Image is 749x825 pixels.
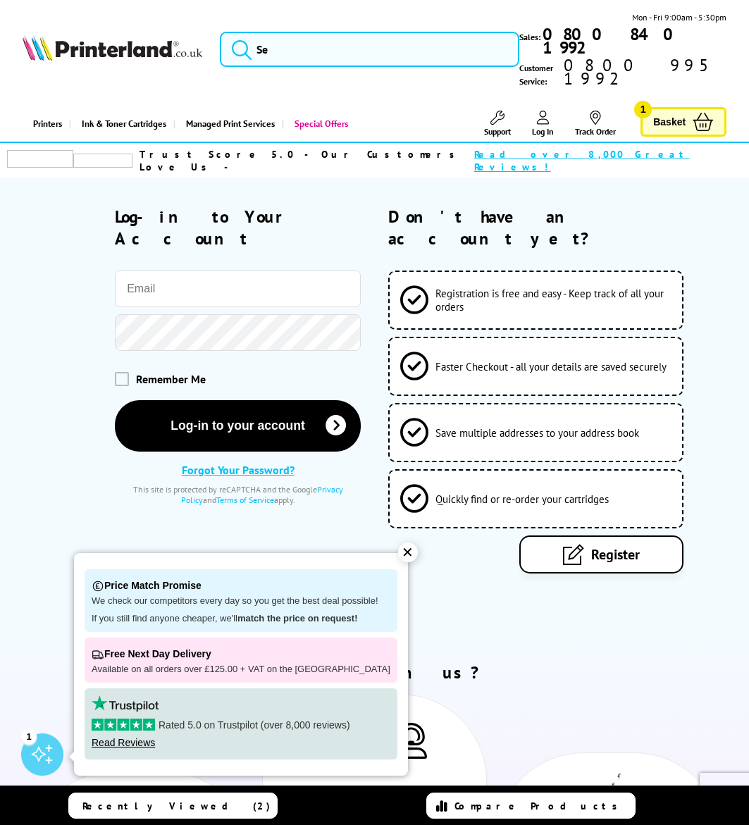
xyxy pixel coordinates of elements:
a: Register [519,535,683,573]
h2: Don't have an account yet? [388,206,716,249]
a: Forgot Your Password? [182,463,295,477]
p: Available on all orders over £125.00 + VAT on the [GEOGRAPHIC_DATA] [92,664,390,676]
p: Free Next Day Delivery [92,645,390,664]
a: Terms of Service [216,495,274,505]
p: We check our competitors every day so you get the best deal possible! [92,595,390,607]
span: Registration is free and easy - Keep track of all your orders [435,287,671,314]
a: Track Order [575,111,616,137]
span: Support [484,126,511,137]
img: Printerland Logo [23,35,202,61]
a: Read Reviews [92,737,155,748]
a: Special Offers [282,106,355,142]
img: stars-5.svg [92,719,155,731]
a: Ink & Toner Cartridges [69,106,173,142]
h2: Why buy from us? [23,662,726,683]
strong: match the price on request! [237,613,357,624]
span: Read over 8,000 Great Reviews! [474,148,713,173]
a: Printers [23,106,69,142]
a: Basket 1 [640,107,726,137]
h2: Log-in to Your Account [115,206,361,249]
img: trustpilot rating [7,150,73,168]
input: Email [115,271,361,307]
a: Log In [532,111,554,137]
span: Quickly find or re-order your cartridges [435,492,609,506]
a: Managed Print Services [173,106,282,142]
span: Faster Checkout - all your details are saved securely [435,360,667,373]
a: Trust Score 5.0 - Our Customers Love Us -Read over 8,000 Great Reviews! [140,148,712,173]
div: This site is protected by reCAPTCHA and the Google and apply. [115,484,361,505]
div: ✕ [398,542,418,562]
div: 1 [21,728,37,744]
span: Mon - Fri 9:00am - 5:30pm [632,11,726,24]
a: Support [484,111,511,137]
span: 0800 995 1992 [562,58,726,85]
p: Rated 5.0 on Trustpilot (over 8,000 reviews) [92,719,390,731]
img: trustpilot rating [73,154,132,168]
span: Sales: [519,30,540,44]
a: 0800 840 1992 [540,27,726,54]
span: Basket [653,113,686,132]
p: If you still find anyone cheaper, we'll [92,613,390,625]
p: Price Match Promise [92,576,390,595]
span: Customer Service: [519,58,726,88]
span: Remember Me [136,372,206,386]
img: trustpilot rating [92,695,159,712]
input: Se [220,32,520,67]
span: Register [591,545,640,564]
a: Recently Viewed (2) [68,793,278,819]
a: Privacy Policy [181,484,343,505]
a: Printerland Logo [23,35,202,63]
b: 0800 840 1992 [543,23,683,58]
span: 1 [634,101,652,118]
span: Recently Viewed (2) [82,800,271,812]
span: Save multiple addresses to your address book [435,426,639,440]
span: Log In [532,126,554,137]
button: Log-in to your account [115,400,361,452]
img: Printer Experts [395,723,427,759]
span: Ink & Toner Cartridges [82,106,166,142]
a: Compare Products [426,793,636,819]
span: Compare Products [454,800,625,812]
